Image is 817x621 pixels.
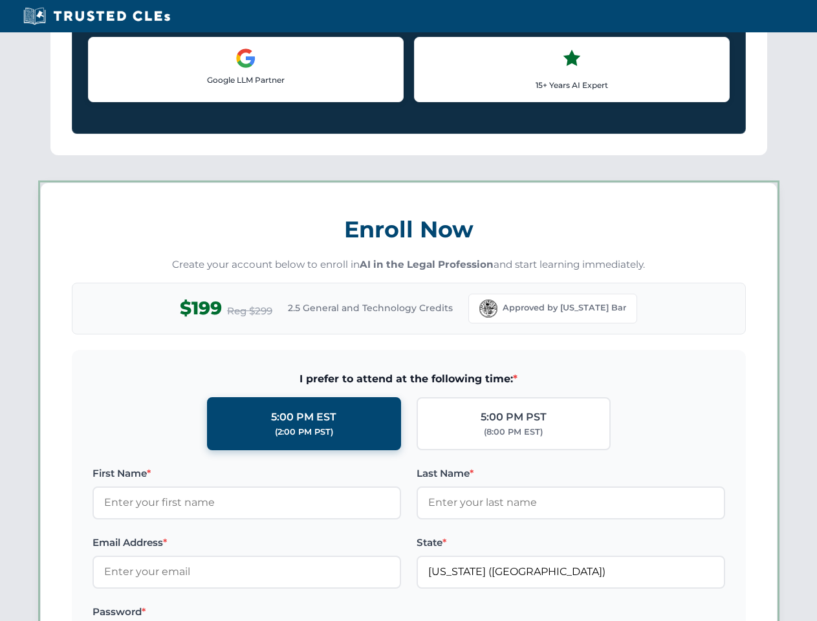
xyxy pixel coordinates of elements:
p: Google LLM Partner [99,74,393,86]
input: Enter your first name [93,486,401,519]
span: I prefer to attend at the following time: [93,371,725,387]
div: (8:00 PM EST) [484,426,543,439]
div: 5:00 PM EST [271,409,336,426]
span: Approved by [US_STATE] Bar [503,301,626,314]
input: Florida (FL) [417,556,725,588]
label: Password [93,604,401,620]
p: Create your account below to enroll in and start learning immediately. [72,257,746,272]
img: Florida Bar [479,300,497,318]
img: Google [235,48,256,69]
label: First Name [93,466,401,481]
div: (2:00 PM PST) [275,426,333,439]
span: 2.5 General and Technology Credits [288,301,453,315]
img: Trusted CLEs [19,6,174,26]
input: Enter your email [93,556,401,588]
h3: Enroll Now [72,209,746,250]
strong: AI in the Legal Profession [360,258,494,270]
label: State [417,535,725,550]
div: 5:00 PM PST [481,409,547,426]
p: 15+ Years AI Expert [425,79,719,91]
span: Reg $299 [227,303,272,319]
label: Last Name [417,466,725,481]
label: Email Address [93,535,401,550]
input: Enter your last name [417,486,725,519]
span: $199 [180,294,222,323]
